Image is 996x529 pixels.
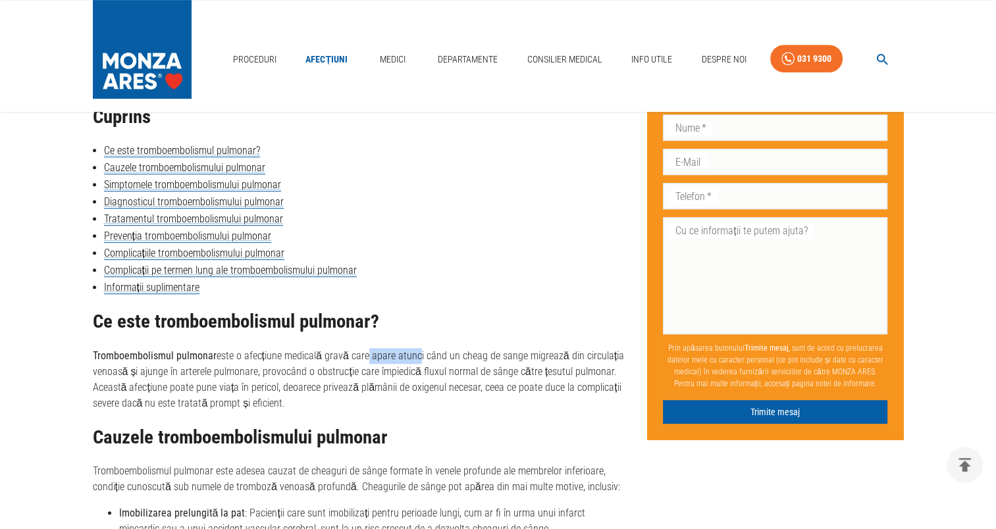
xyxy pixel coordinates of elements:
p: Prin apăsarea butonului , sunt de acord cu prelucrarea datelor mele cu caracter personal (ce pot ... [663,337,887,395]
a: Informații suplimentare [104,281,199,294]
h2: Cuprins [93,107,627,128]
h2: Cauzele tromboembolismului pulmonar [93,427,627,448]
h2: Ce este tromboembolismul pulmonar? [93,311,627,332]
a: Departamente [432,46,503,73]
a: Medici [371,46,413,73]
a: Consilier Medical [521,46,607,73]
a: Proceduri [228,46,282,73]
a: Cauzele tromboembolismului pulmonar [104,161,265,174]
p: este o afecțiune medicală gravă care apare atunci când un cheag de sange migrează din circulația ... [93,348,627,411]
button: Trimite mesaj [663,400,887,424]
b: Trimite mesaj [745,343,789,353]
a: Despre Noi [696,46,751,73]
strong: Tromboembolismul pulmonar [93,349,217,362]
a: Simptomele tromboembolismului pulmonar [104,178,281,191]
a: Complicațiile tromboembolismului pulmonar [104,247,284,260]
button: delete [947,447,983,483]
a: Diagnosticul tromboembolismului pulmonar [104,195,284,209]
a: Ce este tromboembolismul pulmonar? [104,144,260,157]
a: Complicații pe termen lung ale tromboembolismului pulmonar [104,264,357,277]
strong: Imobilizarea prelungită la pat [119,507,246,519]
a: Afecțiuni [300,46,353,73]
a: Info Utile [626,46,677,73]
div: 031 9300 [797,51,831,67]
a: Prevenția tromboembolismului pulmonar [104,230,271,243]
a: 031 9300 [770,45,843,73]
p: Tromboembolismul pulmonar este adesea cauzat de cheaguri de sânge formate în venele profunde ale ... [93,463,627,495]
a: Tratamentul tromboembolismului pulmonar [104,213,283,226]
